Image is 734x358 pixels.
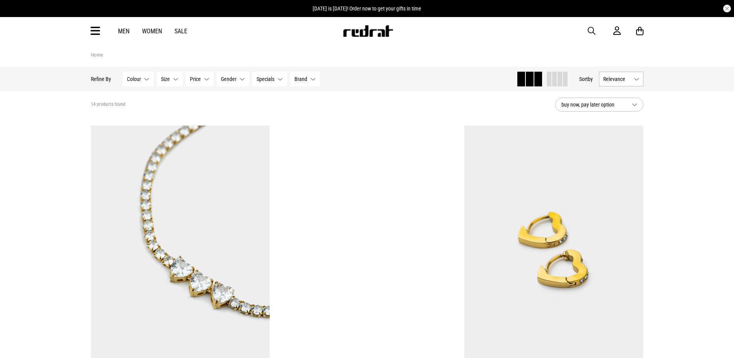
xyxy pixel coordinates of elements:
[290,72,320,86] button: Brand
[313,5,421,12] span: [DATE] is [DATE]! Order now to get your gifts in time
[91,76,111,82] p: Refine By
[127,76,141,82] span: Colour
[257,76,274,82] span: Specials
[603,76,631,82] span: Relevance
[221,76,236,82] span: Gender
[190,76,201,82] span: Price
[157,72,183,86] button: Size
[599,72,643,86] button: Relevance
[91,52,103,58] a: Home
[579,74,593,84] button: Sortby
[588,76,593,82] span: by
[186,72,214,86] button: Price
[294,76,307,82] span: Brand
[252,72,287,86] button: Specials
[555,98,643,112] button: buy now, pay later option
[123,72,154,86] button: Colour
[175,28,187,35] a: Sale
[342,25,394,37] img: Redrat logo
[217,72,249,86] button: Gender
[161,76,170,82] span: Size
[91,102,125,108] span: 14 products found
[142,28,162,35] a: Women
[118,28,130,35] a: Men
[561,100,626,109] span: buy now, pay later option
